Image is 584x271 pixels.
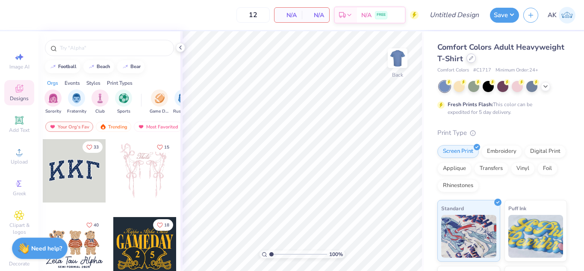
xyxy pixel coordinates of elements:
[91,89,109,115] div: filter for Club
[173,89,193,115] button: filter button
[88,64,95,69] img: trend_line.gif
[377,12,386,18] span: FREE
[437,42,564,64] span: Comfort Colors Adult Heavyweight T-Shirt
[31,244,62,253] strong: Need help?
[65,79,80,87] div: Events
[94,145,99,149] span: 33
[437,179,479,192] div: Rhinestones
[45,108,61,115] span: Sorority
[96,122,131,132] div: Trending
[548,7,575,24] a: AK
[11,158,28,165] span: Upload
[496,67,538,74] span: Minimum Order: 24 +
[511,162,535,175] div: Vinyl
[95,93,105,103] img: Club Image
[173,89,193,115] div: filter for Rush & Bid
[117,60,145,73] button: bear
[437,128,567,138] div: Print Type
[107,79,133,87] div: Print Types
[153,141,173,153] button: Like
[67,89,86,115] div: filter for Fraternity
[153,219,173,231] button: Like
[389,50,406,67] img: Back
[44,89,62,115] button: filter button
[50,64,56,69] img: trend_line.gif
[164,145,169,149] span: 15
[474,162,508,175] div: Transfers
[481,145,522,158] div: Embroidery
[95,108,105,115] span: Club
[9,127,29,134] span: Add Text
[59,44,168,52] input: Try "Alpha"
[448,101,493,108] strong: Fresh Prints Flash:
[150,108,169,115] span: Game Day
[67,89,86,115] button: filter button
[437,67,469,74] span: Comfort Colors
[72,93,81,103] img: Fraternity Image
[117,108,130,115] span: Sports
[45,122,93,132] div: Your Org's Fav
[525,145,566,158] div: Digital Print
[178,93,188,103] img: Rush & Bid Image
[441,215,496,258] img: Standard
[100,124,106,130] img: trending.gif
[10,95,29,102] span: Designs
[83,141,103,153] button: Like
[9,260,29,267] span: Decorate
[67,108,86,115] span: Fraternity
[150,89,169,115] button: filter button
[508,204,526,213] span: Puff Ink
[559,7,575,24] img: Anisha Kudrathaya
[83,219,103,231] button: Like
[508,215,563,258] img: Puff Ink
[130,64,141,69] div: bear
[94,223,99,227] span: 40
[236,7,270,23] input: – –
[115,89,132,115] div: filter for Sports
[164,223,169,227] span: 18
[97,64,110,69] div: beach
[448,101,553,116] div: This color can be expedited for 5 day delivery.
[115,89,132,115] button: filter button
[473,67,491,74] span: # C1717
[9,63,29,70] span: Image AI
[86,79,100,87] div: Styles
[150,89,169,115] div: filter for Game Day
[490,8,519,23] button: Save
[280,11,297,20] span: N/A
[45,60,80,73] button: football
[134,122,182,132] div: Most Favorited
[13,190,26,197] span: Greek
[423,6,486,24] input: Untitled Design
[119,93,129,103] img: Sports Image
[307,11,324,20] span: N/A
[138,124,145,130] img: most_fav.gif
[58,64,77,69] div: football
[361,11,372,20] span: N/A
[548,10,557,20] span: AK
[155,93,165,103] img: Game Day Image
[392,71,403,79] div: Back
[329,250,343,258] span: 100 %
[122,64,129,69] img: trend_line.gif
[537,162,557,175] div: Foil
[48,93,58,103] img: Sorority Image
[91,89,109,115] button: filter button
[49,124,56,130] img: most_fav.gif
[4,222,34,235] span: Clipart & logos
[83,60,114,73] button: beach
[441,204,464,213] span: Standard
[437,145,479,158] div: Screen Print
[173,108,193,115] span: Rush & Bid
[44,89,62,115] div: filter for Sorority
[437,162,472,175] div: Applique
[47,79,58,87] div: Orgs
